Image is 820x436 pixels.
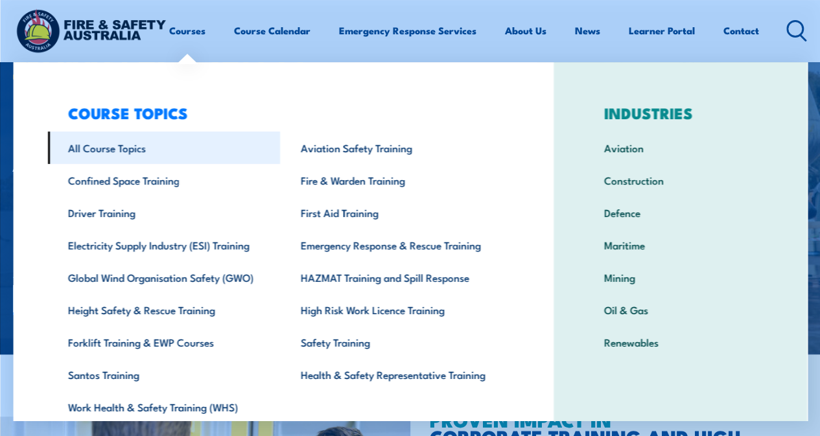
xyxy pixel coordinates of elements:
[280,326,513,358] a: Safety Training
[575,15,600,46] a: News
[280,164,513,196] a: Fire & Warden Training
[47,229,280,261] a: Electricity Supply Industry (ESI) Training
[280,132,513,164] a: Aviation Safety Training
[583,132,777,164] a: Aviation
[47,358,280,391] a: Santos Training
[583,104,777,122] h3: INDUSTRIES
[723,15,759,46] a: Contact
[47,326,280,358] a: Forklift Training & EWP Courses
[47,261,280,293] a: Global Wind Organisation Safety (GWO)
[47,196,280,229] a: Driver Training
[47,391,280,423] a: Work Health & Safety Training (WHS)
[583,261,777,293] a: Mining
[234,15,310,46] a: Course Calendar
[505,15,546,46] a: About Us
[47,293,280,326] a: Height Safety & Rescue Training
[583,293,777,326] a: Oil & Gas
[47,132,280,164] a: All Course Topics
[280,229,513,261] a: Emergency Response & Rescue Training
[629,15,695,46] a: Learner Portal
[583,164,777,196] a: Construction
[280,196,513,229] a: First Aid Training
[280,358,513,391] a: Health & Safety Representative Training
[280,261,513,293] a: HAZMAT Training and Spill Response
[339,15,476,46] a: Emergency Response Services
[169,15,205,46] a: Courses
[47,104,513,122] h3: COURSE TOPICS
[583,229,777,261] a: Maritime
[583,196,777,229] a: Defence
[280,293,513,326] a: High Risk Work Licence Training
[583,326,777,358] a: Renewables
[47,164,280,196] a: Confined Space Training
